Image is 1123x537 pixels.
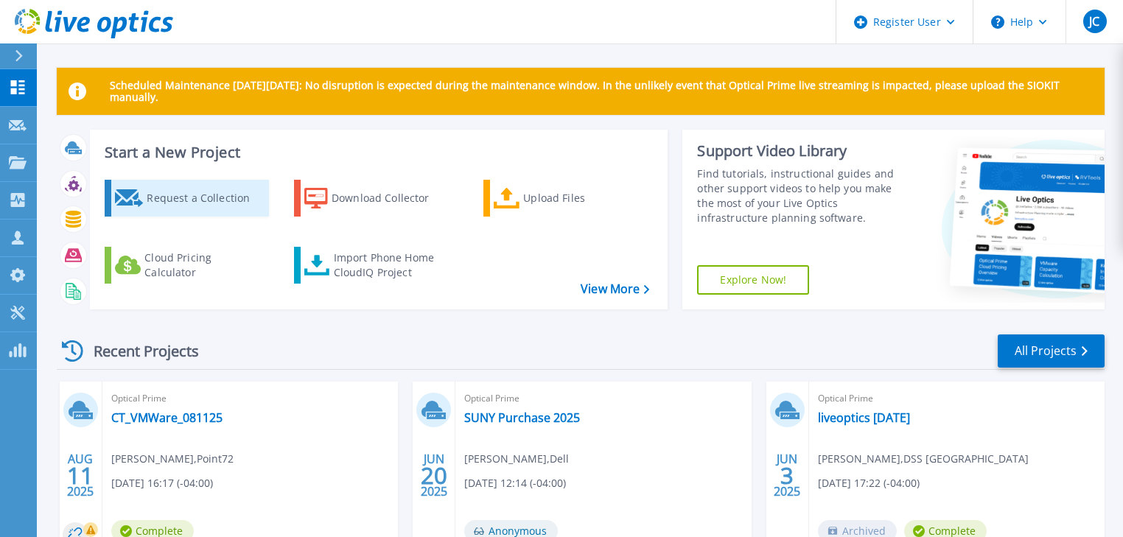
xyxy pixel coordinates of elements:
[773,449,801,502] div: JUN 2025
[111,410,223,425] a: CT_VMWare_081125
[105,180,269,217] a: Request a Collection
[818,475,920,491] span: [DATE] 17:22 (-04:00)
[57,333,219,369] div: Recent Projects
[1089,15,1099,27] span: JC
[818,451,1029,467] span: [PERSON_NAME] , DSS [GEOGRAPHIC_DATA]
[780,469,794,482] span: 3
[105,247,269,284] a: Cloud Pricing Calculator
[697,166,909,225] div: Find tutorials, instructional guides and other support videos to help you make the most of your L...
[697,265,809,295] a: Explore Now!
[483,180,648,217] a: Upload Files
[697,141,909,161] div: Support Video Library
[421,469,447,482] span: 20
[464,410,580,425] a: SUNY Purchase 2025
[332,183,449,213] div: Download Collector
[105,144,649,161] h3: Start a New Project
[144,250,262,280] div: Cloud Pricing Calculator
[111,451,234,467] span: [PERSON_NAME] , Point72
[67,469,94,482] span: 11
[818,390,1096,407] span: Optical Prime
[420,449,448,502] div: JUN 2025
[464,390,742,407] span: Optical Prime
[66,449,94,502] div: AUG 2025
[294,180,458,217] a: Download Collector
[818,410,910,425] a: liveoptics [DATE]
[111,475,213,491] span: [DATE] 16:17 (-04:00)
[523,183,641,213] div: Upload Files
[147,183,265,213] div: Request a Collection
[581,282,649,296] a: View More
[464,475,566,491] span: [DATE] 12:14 (-04:00)
[998,334,1105,368] a: All Projects
[334,250,449,280] div: Import Phone Home CloudIQ Project
[110,80,1093,103] p: Scheduled Maintenance [DATE][DATE]: No disruption is expected during the maintenance window. In t...
[111,390,389,407] span: Optical Prime
[464,451,569,467] span: [PERSON_NAME] , Dell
